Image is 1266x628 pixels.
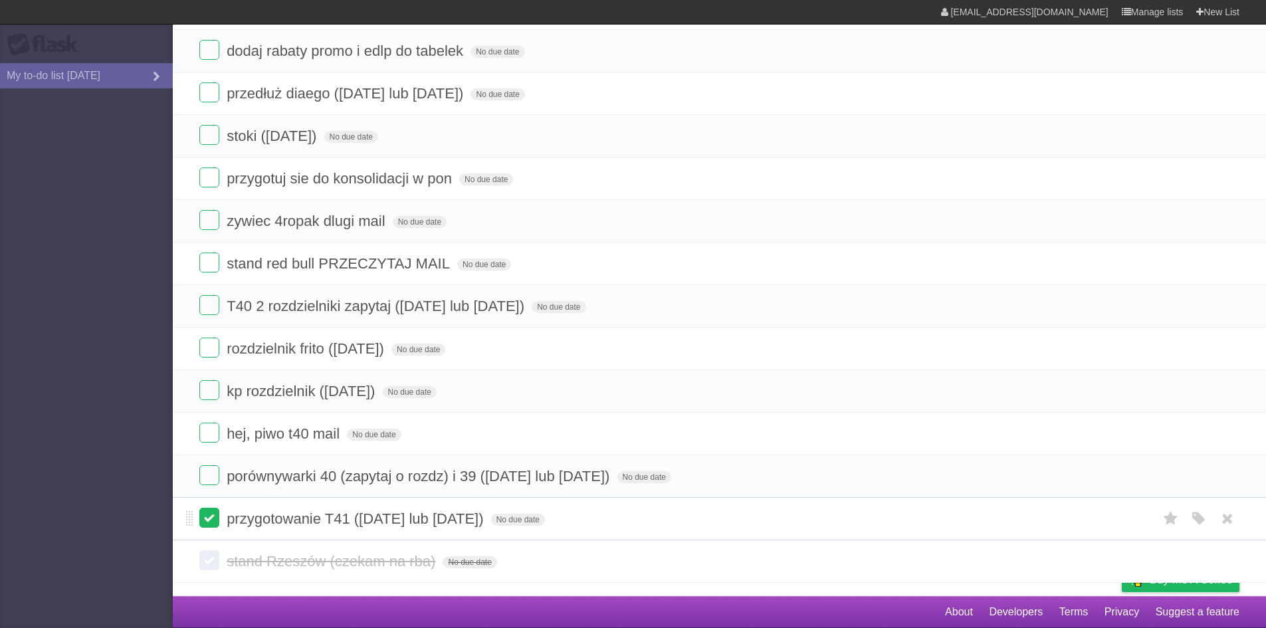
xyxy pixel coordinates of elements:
span: przedłuż diaego ([DATE] lub [DATE]) [227,85,467,102]
span: porównywarki 40 (zapytaj o rozdz) i 39 ([DATE] lub [DATE]) [227,468,613,484]
label: Done [199,508,219,528]
label: Star task [1158,508,1184,530]
span: kp rozdzielnik ([DATE]) [227,383,378,399]
label: Done [199,295,219,315]
a: Terms [1059,599,1089,625]
span: dodaj rabaty promo i edlp do tabelek [227,43,467,59]
span: T40 2 rozdzielniki zapytaj ([DATE] lub [DATE]) [227,298,528,314]
span: stoki ([DATE]) [227,128,320,144]
a: Privacy [1105,599,1139,625]
span: No due date [443,556,496,568]
span: No due date [324,131,378,143]
span: No due date [491,514,545,526]
span: hej, piwo t40 mail [227,425,343,442]
span: przygotuj sie do konsolidacji w pon [227,170,455,187]
span: No due date [391,344,445,356]
div: Flask [7,33,86,56]
span: Buy me a coffee [1150,568,1233,591]
a: Suggest a feature [1156,599,1239,625]
a: About [945,599,973,625]
span: No due date [471,88,524,100]
label: Done [199,380,219,400]
span: zywiec 4ropak dlugi mail [227,213,388,229]
span: No due date [532,301,585,313]
label: Done [199,338,219,358]
span: przygotowanie T41 ([DATE] lub [DATE]) [227,510,486,527]
label: Done [199,423,219,443]
a: Developers [989,599,1043,625]
label: Done [199,253,219,272]
label: Done [199,465,219,485]
span: No due date [393,216,447,228]
label: Done [199,125,219,145]
span: No due date [457,259,511,270]
span: stand red bull PRZECZYTAJ MAIL [227,255,453,272]
span: No due date [471,46,524,58]
span: No due date [459,173,513,185]
span: No due date [347,429,401,441]
span: No due date [617,471,671,483]
span: rozdzielnik frito ([DATE]) [227,340,387,357]
label: Done [199,167,219,187]
label: Done [199,40,219,60]
span: stand Rzeszów (czekam na rba) [227,553,439,570]
label: Done [199,210,219,230]
span: No due date [383,386,437,398]
label: Done [199,550,219,570]
label: Done [199,82,219,102]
